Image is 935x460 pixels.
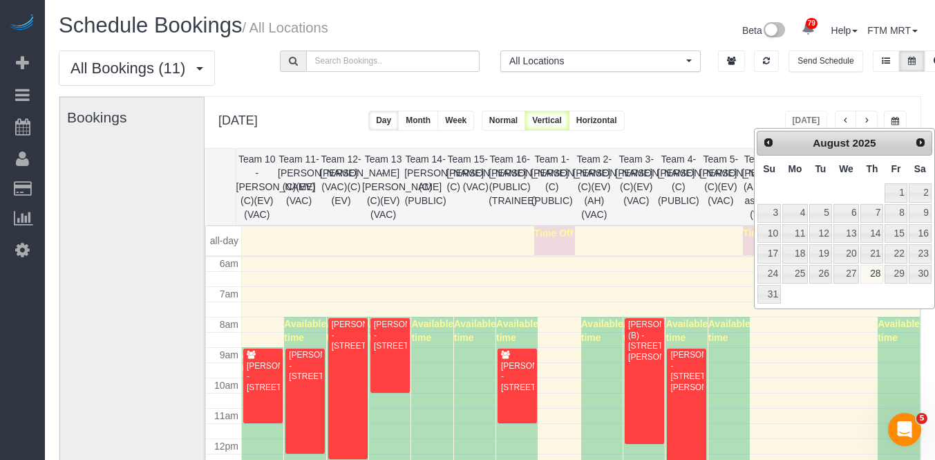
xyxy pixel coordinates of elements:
[670,350,703,393] div: [PERSON_NAME] - [STREET_ADDRESS][PERSON_NAME]
[916,413,927,424] span: 5
[878,318,920,343] span: Available time
[833,224,860,243] a: 13
[785,111,828,131] button: [DATE]
[288,350,322,382] div: [PERSON_NAME] - [STREET_ADDRESS]
[757,204,781,223] a: 3
[909,183,932,202] a: 2
[214,410,238,421] span: 11am
[860,265,883,284] a: 28
[218,111,258,128] h2: [DATE]
[885,244,907,263] a: 22
[331,320,365,351] div: [PERSON_NAME] - [STREET_ADDRESS]
[782,244,808,263] a: 18
[327,318,369,343] span: Available time
[762,22,785,40] img: New interface
[833,265,860,284] a: 27
[500,361,534,393] div: [PERSON_NAME] - [STREET_ADDRESS]
[885,224,907,243] a: 15
[763,137,774,148] span: Prev
[373,320,407,351] div: [PERSON_NAME] - [STREET_ADDRESS]
[809,204,831,223] a: 5
[852,137,876,149] span: 2025
[782,265,808,284] a: 25
[699,149,742,225] th: Team 5- [PERSON_NAME] (C)(EV)(VAC)
[437,111,474,131] button: Week
[909,224,932,243] a: 16
[581,318,623,343] span: Available time
[860,224,883,243] a: 14
[306,50,480,72] input: Search Bookings..
[665,318,708,343] span: Available time
[833,244,860,263] a: 20
[446,149,489,225] th: Team 15- [PERSON_NAME] (C) (VAC)
[914,163,926,174] span: Saturday
[809,224,831,243] a: 12
[623,318,665,343] span: Available time
[368,111,399,131] button: Day
[615,149,657,225] th: Team 3- [PERSON_NAME] (C)(EV)(VAC)
[788,50,862,72] button: Send Schedule
[59,50,215,86] button: All Bookings (11)
[362,149,404,225] th: Team 13 - [PERSON_NAME] (C)(EV)(VAC)
[411,318,453,343] span: Available time
[525,111,569,131] button: Vertical
[809,244,831,263] a: 19
[59,13,242,37] span: Schedule Bookings
[815,163,826,174] span: Tuesday
[284,318,326,343] span: Available time
[885,183,907,202] a: 1
[860,204,883,223] a: 7
[657,149,699,225] th: Team 4- [PERSON_NAME] (C)(PUBLIC)
[831,25,858,36] a: Help
[242,349,284,374] span: Available time
[809,265,831,284] a: 26
[909,204,932,223] a: 9
[891,163,901,174] span: Friday
[8,14,36,33] img: Automaid Logo
[369,318,411,343] span: Available time
[214,441,238,452] span: 12pm
[860,244,883,263] a: 21
[742,149,784,225] th: Team 6 - [PERSON_NAME] (AH)(EV-ask first)(VAC)
[911,133,930,152] a: Next
[795,14,822,44] a: 79
[220,258,238,269] span: 6am
[70,59,192,77] span: All Bookings (11)
[839,163,853,174] span: Wednesday
[220,288,238,300] span: 7am
[909,244,932,263] a: 23
[278,149,320,225] th: Team 11- [PERSON_NAME] (C)(EV)(VAC)
[246,361,280,393] div: [PERSON_NAME] - [STREET_ADDRESS]
[531,149,573,225] th: Team 1- [PERSON_NAME] (C)(PUBLIC)
[833,204,860,223] a: 6
[782,204,808,223] a: 4
[67,109,207,125] h3: Bookings
[454,318,496,343] span: Available time
[885,265,907,284] a: 29
[763,163,775,174] span: Sunday
[220,319,238,330] span: 8am
[569,111,625,131] button: Horizontal
[236,149,278,225] th: Team 10 - [PERSON_NAME] (C)(EV)(VAC)
[220,349,238,360] span: 9am
[627,320,661,362] div: [PERSON_NAME] (B) - [STREET_ADDRESS][PERSON_NAME]
[759,133,778,152] a: Prev
[757,285,781,304] a: 31
[320,149,362,225] th: Team 12- [PERSON_NAME] (VAC)(C)(EV)
[214,380,238,391] span: 10am
[509,54,683,68] span: All Locations
[788,163,802,174] span: Monday
[742,25,785,36] a: Beta
[496,318,538,343] span: Available time
[242,20,328,35] small: / All Locations
[482,111,525,131] button: Normal
[398,111,438,131] button: Month
[915,137,926,148] span: Next
[757,265,781,284] a: 24
[757,224,781,243] a: 10
[867,25,918,36] a: FTM MRT
[573,149,615,225] th: Team 2- [PERSON_NAME] (C)(EV)(AH)(VAC)
[404,149,446,225] th: Team 14- [PERSON_NAME] (C) (PUBLIC)
[500,50,701,72] ol: All Locations
[782,224,808,243] a: 11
